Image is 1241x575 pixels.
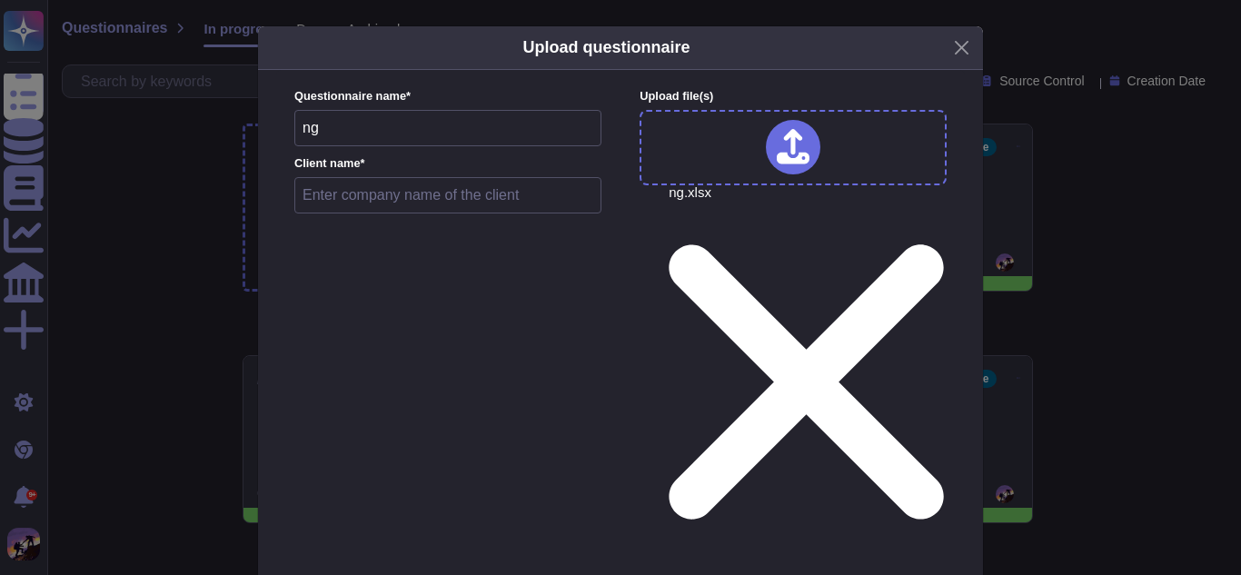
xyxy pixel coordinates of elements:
span: Upload file (s) [640,89,713,103]
input: Enter questionnaire name [294,110,601,146]
button: Close [948,34,976,62]
input: Enter company name of the client [294,177,601,213]
h5: Upload questionnaire [522,35,690,60]
label: Client name [294,158,601,170]
label: Questionnaire name [294,91,601,103]
span: ng.xlsx [669,185,944,565]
